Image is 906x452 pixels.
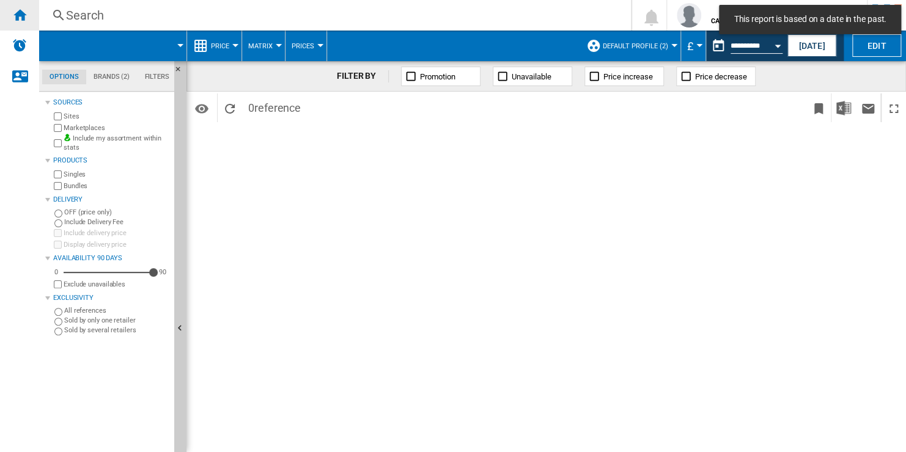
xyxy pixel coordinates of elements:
md-menu: Currency [681,31,706,61]
span: Price [211,42,229,50]
img: profile.jpg [677,3,701,27]
label: Marketplaces [64,123,169,133]
input: Singles [54,170,62,178]
button: Price [211,31,235,61]
md-slider: Availability [64,266,153,279]
span: Prices [292,42,314,50]
span: reference [254,101,301,114]
label: Bundles [64,181,169,191]
div: Products [53,156,169,166]
button: Prices [292,31,320,61]
button: Download in Excel [831,93,856,122]
label: All references [64,306,169,315]
div: This report is based on a date in the past. [706,31,785,61]
input: Marketplaces [54,124,62,132]
div: Sources [53,98,169,108]
input: OFF (price only) [54,210,62,217]
input: All references [54,308,62,316]
div: Default profile (2) [586,31,674,61]
input: Include delivery price [54,229,62,237]
div: Price [193,31,235,61]
label: OFF (price only) [64,208,169,217]
button: Unavailable [493,67,572,86]
input: Sold by only one retailer [54,318,62,326]
div: Delivery [53,195,169,205]
button: Hide [174,61,189,83]
div: 90 [156,268,169,277]
input: Display delivery price [54,241,62,249]
span: Default profile (2) [603,42,668,50]
button: Options [190,97,214,119]
span: £ [687,40,693,53]
span: Price increase [603,72,653,81]
div: FILTER BY [337,70,389,82]
button: Reload [218,93,242,122]
input: Sold by several retailers [54,327,62,335]
img: mysite-bg-18x18.png [64,134,71,141]
button: Price increase [584,67,664,86]
b: CATALOG SEAGATE [GEOGRAPHIC_DATA] [711,17,841,25]
button: Open calendar [767,33,789,55]
input: Bundles [54,182,62,190]
div: Search [66,7,599,24]
label: Display delivery price [64,240,169,249]
label: Singles [64,170,169,179]
div: Availability 90 Days [53,253,169,263]
span: Price decrease [695,72,747,81]
div: 0 [51,268,61,277]
span: [PERSON_NAME] [711,5,841,18]
button: md-calendar [706,34,731,58]
button: Send this report by email [856,93,880,122]
button: [DATE] [787,34,836,57]
input: Display delivery price [54,280,62,288]
label: Sites [64,112,169,121]
label: Include Delivery Fee [64,217,169,227]
button: Default profile (2) [603,31,674,61]
span: 0 [242,93,307,119]
label: Include my assortment within stats [64,134,169,153]
button: Promotion [401,67,481,86]
md-tab-item: Brands (2) [86,70,137,84]
md-tab-item: Options [42,70,86,84]
input: Sites [54,112,62,120]
div: Exclusivity [53,293,169,303]
button: £ [687,31,699,61]
span: Promotion [420,72,455,81]
span: This report is based on a date in the past. [730,13,890,26]
span: Matrix [248,42,273,50]
md-tab-item: Filters [137,70,177,84]
input: Include my assortment within stats [54,136,62,151]
span: Unavailable [512,72,551,81]
button: Maximize [882,93,906,122]
button: Price decrease [676,67,756,86]
img: alerts-logo.svg [12,38,27,53]
img: excel-24x24.png [836,101,851,115]
label: Include delivery price [64,228,169,238]
input: Include Delivery Fee [54,219,62,227]
label: Sold by several retailers [64,326,169,335]
label: Exclude unavailables [64,280,169,289]
label: Sold by only one retailer [64,316,169,325]
button: Bookmark this report [806,93,831,122]
button: Matrix [248,31,279,61]
button: Edit [852,34,901,57]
